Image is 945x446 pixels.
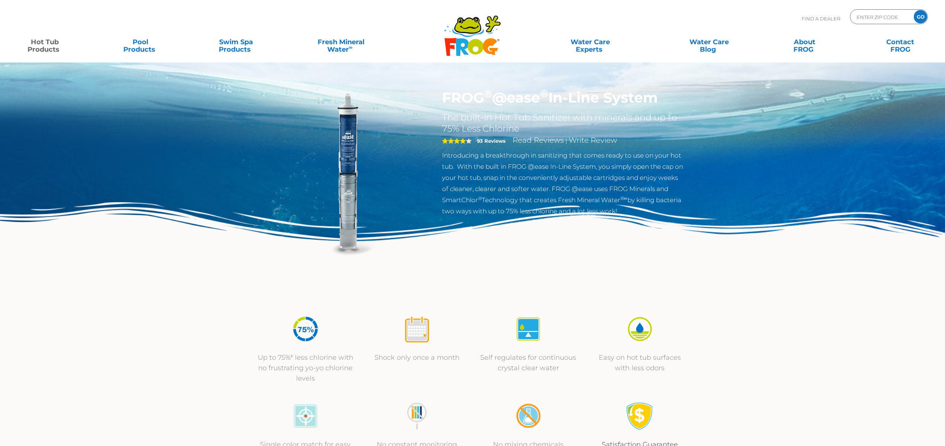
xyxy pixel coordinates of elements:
[626,402,654,430] img: Satisfaction Guarantee Icon
[530,35,651,49] a: Water CareExperts
[540,87,548,100] sup: ®
[7,35,82,49] a: Hot TubProducts
[442,150,685,217] p: Introducing a breakthrough in sanitizing that comes ready to use on your hot tub. With the built ...
[478,195,482,201] sup: ®
[442,138,466,144] span: 4
[403,402,431,430] img: no-constant-monitoring1
[565,137,567,144] span: |
[856,12,906,22] input: Zip Code Form
[349,44,353,50] sup: ∞
[199,35,273,49] a: Swim SpaProducts
[292,402,319,430] img: icon-atease-color-match
[672,35,746,49] a: Water CareBlog
[480,352,577,373] p: Self regulates for continuous crystal clear water
[403,315,431,343] img: icon-atease-shock-once
[514,315,542,343] img: icon-atease-self-regulates
[569,136,617,145] a: Write Review
[914,10,927,23] input: GO
[295,35,387,49] a: Fresh MineralWater∞
[513,136,564,145] a: Read Reviews
[626,315,654,343] img: icon-atease-easy-on
[103,35,178,49] a: PoolProducts
[292,315,319,343] img: icon-atease-75percent-less
[863,35,938,49] a: ContactFROG
[802,9,840,28] p: Find A Dealer
[767,35,842,49] a: AboutFROG
[591,352,688,373] p: Easy on hot tub surfaces with less odors
[442,89,685,106] h1: FROG @ease In-Line System
[261,89,431,259] img: inline-system.png
[477,138,506,144] strong: 93 Reviews
[514,402,542,430] img: no-mixing1
[442,112,685,134] h2: The built-in Hot Tub Sanitizer with minerals and up to 75% Less Chlorine
[484,87,492,100] sup: ®
[368,352,465,363] p: Shock only once a month
[620,195,627,201] sup: ®∞
[257,352,354,384] p: Up to 75%* less chlorine with no frustrating yo-yo chlorine levels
